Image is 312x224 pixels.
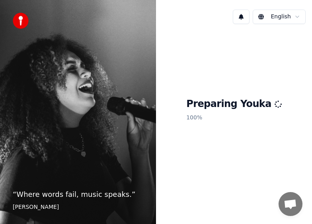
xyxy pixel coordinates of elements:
img: youka [13,13,29,29]
p: “ Where words fail, music speaks. ” [13,189,143,200]
h1: Preparing Youka [186,98,282,111]
p: 100 % [186,111,282,125]
footer: [PERSON_NAME] [13,203,143,211]
a: 채팅 열기 [279,192,302,216]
